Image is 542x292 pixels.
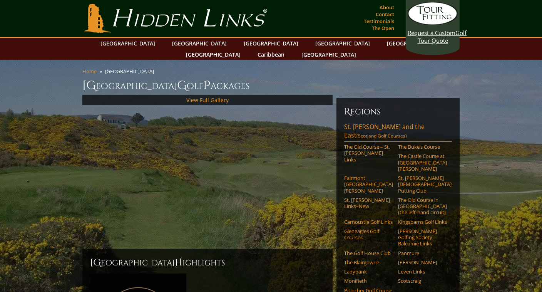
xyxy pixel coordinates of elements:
[82,68,97,75] a: Home
[398,175,447,194] a: St. [PERSON_NAME] [DEMOGRAPHIC_DATA]’ Putting Club
[344,228,393,241] a: Gleneagles Golf Courses
[408,2,458,44] a: Request a CustomGolf Tour Quote
[398,278,447,284] a: Scotscraig
[398,259,447,265] a: [PERSON_NAME]
[356,133,407,139] span: (Scotland Golf Courses)
[203,78,211,93] span: P
[90,257,325,269] h2: [GEOGRAPHIC_DATA] ighlights
[344,269,393,275] a: Ladybank
[344,106,452,118] h6: Regions
[383,38,445,49] a: [GEOGRAPHIC_DATA]
[398,250,447,256] a: Panmure
[105,68,157,75] li: [GEOGRAPHIC_DATA]
[344,219,393,225] a: Carnoustie Golf Links
[182,49,244,60] a: [GEOGRAPHIC_DATA]
[175,257,182,269] span: H
[398,197,447,216] a: The Old Course in [GEOGRAPHIC_DATA] (the left-hand circuit)
[186,96,229,104] a: View Full Gallery
[168,38,231,49] a: [GEOGRAPHIC_DATA]
[344,144,393,163] a: The Old Course – St. [PERSON_NAME] Links
[370,23,396,34] a: The Open
[97,38,159,49] a: [GEOGRAPHIC_DATA]
[344,278,393,284] a: Monifieth
[378,2,396,13] a: About
[398,269,447,275] a: Leven Links
[398,219,447,225] a: Kingsbarns Golf Links
[298,49,360,60] a: [GEOGRAPHIC_DATA]
[344,259,393,265] a: The Blairgowrie
[240,38,302,49] a: [GEOGRAPHIC_DATA]
[408,29,455,37] span: Request a Custom
[344,250,393,256] a: The Golf House Club
[311,38,374,49] a: [GEOGRAPHIC_DATA]
[362,16,396,27] a: Testimonials
[398,144,447,150] a: The Duke’s Course
[344,123,452,142] a: St. [PERSON_NAME] and the East(Scotland Golf Courses)
[344,197,393,210] a: St. [PERSON_NAME] Links–New
[398,153,447,172] a: The Castle Course at [GEOGRAPHIC_DATA][PERSON_NAME]
[374,9,396,20] a: Contact
[82,78,460,93] h1: [GEOGRAPHIC_DATA] olf ackages
[398,228,447,247] a: [PERSON_NAME] Golfing Society Balcomie Links
[254,49,288,60] a: Caribbean
[177,78,187,93] span: G
[344,175,393,194] a: Fairmont [GEOGRAPHIC_DATA][PERSON_NAME]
